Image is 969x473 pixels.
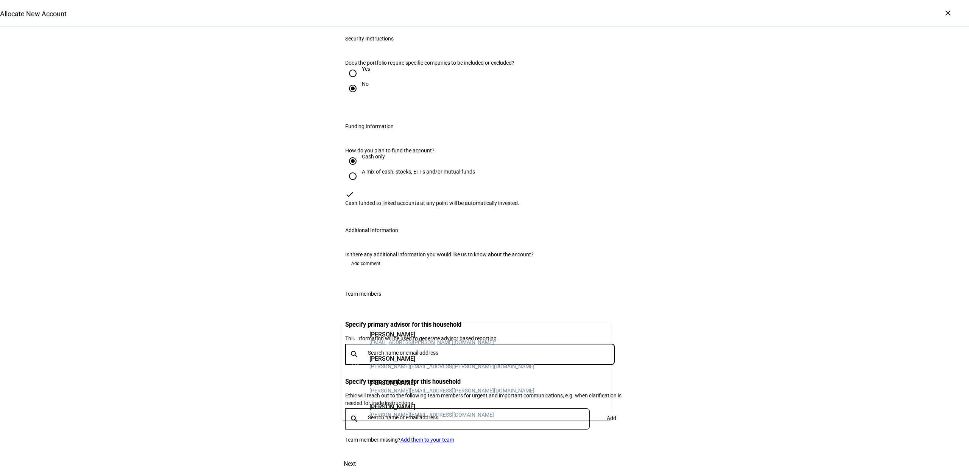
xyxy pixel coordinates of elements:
div: Cash funded to linked accounts at any point will be automatically invested. [345,200,624,206]
button: Add comment [345,257,386,270]
div: AC [348,355,363,370]
button: Next [333,455,366,473]
div: AN [348,379,363,394]
div: [PERSON_NAME][EMAIL_ADDRESS][DOMAIN_NAME] [369,411,494,419]
div: No [362,81,369,87]
div: A mix of cash, stocks, ETFs and/or mutual funds [362,169,475,175]
div: AR [348,331,363,346]
span: Next [344,455,356,473]
div: × [942,7,954,19]
h3: Specify primary advisor for this household [345,321,624,328]
div: How do you plan to fund the account? [345,147,624,154]
mat-icon: check [345,190,354,199]
div: Cash only [362,154,385,160]
div: Security Instructions [345,36,394,42]
span: Add comment [351,257,380,270]
div: [PERSON_NAME][EMAIL_ADDRESS][PERSON_NAME][DOMAIN_NAME] [369,363,534,370]
a: Add them to your team [400,437,454,443]
div: Does the portfolio require specific companies to be included or excluded? [345,60,540,66]
div: [PERSON_NAME] [369,331,494,338]
div: [PERSON_NAME] [369,355,534,363]
span: Team member missing? [345,437,400,443]
div: AK [348,403,363,419]
div: [EMAIL_ADDRESS][PERSON_NAME][DOMAIN_NAME] [369,338,494,346]
div: Yes [362,66,370,72]
div: [PERSON_NAME][EMAIL_ADDRESS][PERSON_NAME][DOMAIN_NAME] [369,387,534,394]
div: Team members [345,291,381,297]
div: Additional Information [345,227,398,233]
div: Is there any additional information you would like us to know about the account? [345,251,624,257]
div: [PERSON_NAME] [369,403,494,411]
div: [PERSON_NAME] [369,379,534,387]
div: Funding Information [345,123,394,129]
